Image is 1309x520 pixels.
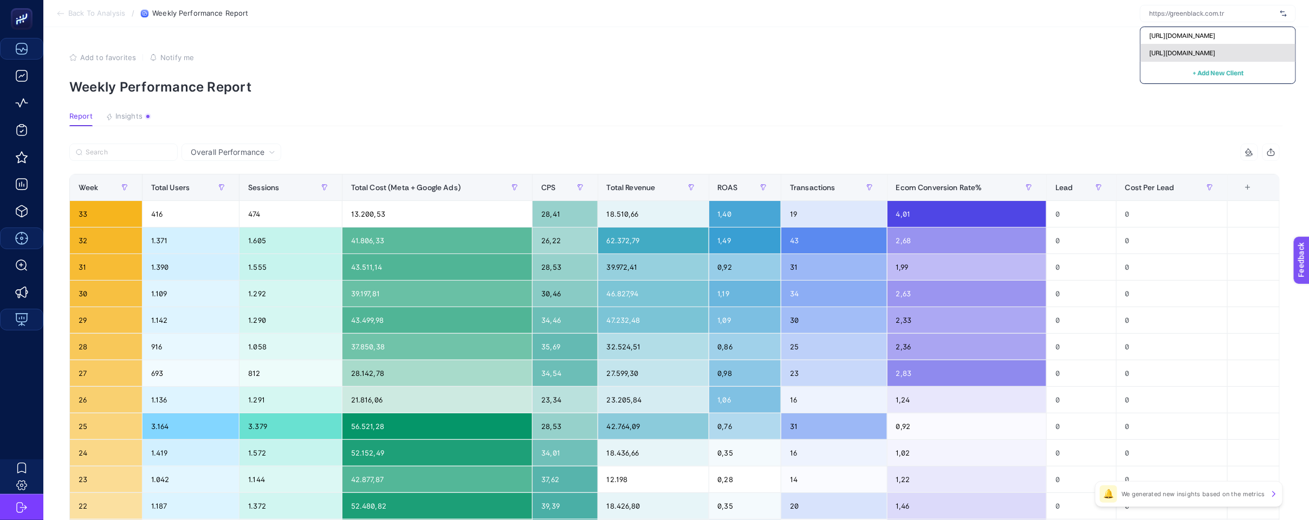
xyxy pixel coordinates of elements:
[709,413,781,439] div: 0,76
[598,493,709,519] div: 18.426,80
[598,440,709,466] div: 18.436,66
[1117,334,1227,360] div: 0
[239,307,342,333] div: 1.290
[1100,485,1117,503] div: 🔔
[887,493,1047,519] div: 1,46
[239,493,342,519] div: 1.372
[342,227,533,253] div: 41.806,33
[1047,334,1116,360] div: 0
[896,183,982,192] span: Ecom Conversion Rate%
[142,281,239,307] div: 1.109
[781,413,887,439] div: 31
[69,112,93,121] span: Report
[70,440,142,466] div: 24
[1047,387,1116,413] div: 0
[70,254,142,280] div: 31
[541,183,555,192] span: CPS
[533,466,597,492] div: 37,62
[887,201,1047,227] div: 4,01
[1125,183,1175,192] span: Cost Per Lead
[709,307,781,333] div: 1,09
[533,387,597,413] div: 23,34
[781,307,887,333] div: 30
[709,440,781,466] div: 0,35
[342,466,533,492] div: 42.877,87
[533,254,597,280] div: 28,53
[533,307,597,333] div: 34,46
[150,53,194,62] button: Notify me
[1117,281,1227,307] div: 0
[239,440,342,466] div: 1.572
[342,281,533,307] div: 39.197,81
[598,254,709,280] div: 39.972,41
[342,387,533,413] div: 21.816,06
[70,334,142,360] div: 28
[709,227,781,253] div: 1,49
[1117,440,1227,466] div: 0
[239,281,342,307] div: 1.292
[342,413,533,439] div: 56.521,28
[1122,490,1265,498] p: We generated new insights based on the metrics
[132,9,134,17] span: /
[709,334,781,360] div: 0,86
[709,201,781,227] div: 1,40
[342,254,533,280] div: 43.511,14
[1055,183,1073,192] span: Lead
[533,227,597,253] div: 26,22
[533,440,597,466] div: 34,01
[142,307,239,333] div: 1.142
[790,183,835,192] span: Transactions
[70,307,142,333] div: 29
[1236,183,1245,207] div: 11 items selected
[142,227,239,253] div: 1.371
[533,281,597,307] div: 30,46
[533,334,597,360] div: 35,69
[239,387,342,413] div: 1.291
[239,360,342,386] div: 812
[342,493,533,519] div: 52.480,82
[142,334,239,360] div: 916
[1117,254,1227,280] div: 0
[1280,8,1287,19] img: svg%3e
[69,79,1283,95] p: Weekly Performance Report
[70,360,142,386] div: 27
[1117,201,1227,227] div: 0
[1117,387,1227,413] div: 0
[142,493,239,519] div: 1.187
[142,201,239,227] div: 416
[709,466,781,492] div: 0,28
[1117,227,1227,253] div: 0
[191,147,264,158] span: Overall Performance
[70,466,142,492] div: 23
[598,307,709,333] div: 47.232,48
[342,201,533,227] div: 13.200,53
[1047,254,1116,280] div: 0
[781,466,887,492] div: 14
[1117,466,1227,492] div: 0
[239,413,342,439] div: 3.379
[1047,201,1116,227] div: 0
[781,493,887,519] div: 20
[718,183,738,192] span: ROAS
[709,493,781,519] div: 0,35
[239,466,342,492] div: 1.144
[1149,9,1276,18] input: https://greenblack.com.tr
[1047,281,1116,307] div: 0
[152,9,248,18] span: Weekly Performance Report
[781,281,887,307] div: 34
[70,493,142,519] div: 22
[533,201,597,227] div: 28,41
[1047,440,1116,466] div: 0
[1047,493,1116,519] div: 0
[1047,466,1116,492] div: 0
[781,201,887,227] div: 19
[598,413,709,439] div: 42.764,09
[781,254,887,280] div: 31
[70,413,142,439] div: 25
[142,254,239,280] div: 1.390
[887,281,1047,307] div: 2,63
[709,387,781,413] div: 1,06
[248,183,279,192] span: Sessions
[598,227,709,253] div: 62.372,79
[887,334,1047,360] div: 2,36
